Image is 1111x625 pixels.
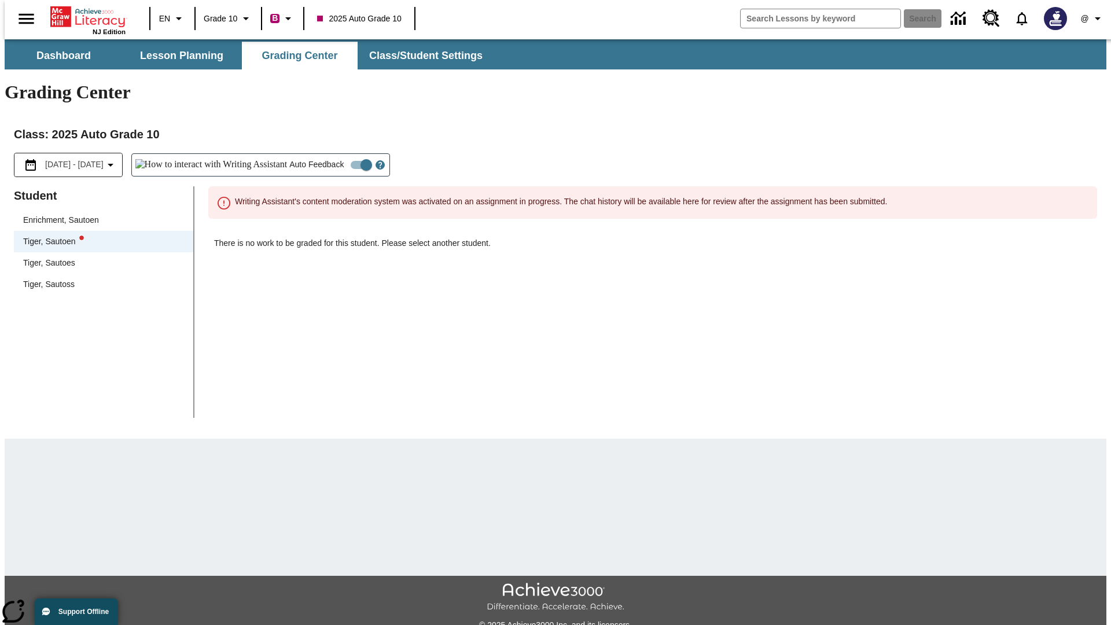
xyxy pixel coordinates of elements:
span: Grading Center [262,49,337,62]
div: Tiger, Sautoen [23,236,84,248]
span: B [272,11,278,25]
p: Writing Assistant's content moderation system was activated on an assignment in progress. The cha... [235,196,1088,207]
span: Lesson Planning [140,49,223,62]
div: Enrichment, Sautoen [23,214,99,226]
svg: Collapse Date Range Filter [104,158,117,172]
button: Grade: Grade 10, Select a grade [199,8,257,29]
span: @ [1080,13,1088,25]
div: Tiger, Sautoenwriting assistant alert [14,231,193,252]
img: Avatar [1044,7,1067,30]
button: Support Offline [35,598,118,625]
div: Tiger, Sautoes [23,257,75,269]
span: EN [159,13,170,25]
svg: writing assistant alert [79,236,84,240]
button: Boost Class color is violet red. Change class color [266,8,300,29]
span: [DATE] - [DATE] [45,159,104,171]
a: Data Center [944,3,976,35]
span: Dashboard [36,49,91,62]
span: Support Offline [58,608,109,616]
div: Tiger, Sautoss [14,274,193,295]
button: Profile/Settings [1074,8,1111,29]
button: Dashboard [6,42,122,69]
button: Lesson Planning [124,42,240,69]
a: Home [50,5,126,28]
button: Class/Student Settings [360,42,492,69]
div: SubNavbar [5,42,493,69]
button: Select a new avatar [1037,3,1074,34]
div: Tiger, Sautoes [14,252,193,274]
span: Class/Student Settings [369,49,483,62]
button: Language: EN, Select a language [154,8,191,29]
h1: Grading Center [5,82,1106,103]
h2: Class : 2025 Auto Grade 10 [14,125,1097,144]
button: Grading Center [242,42,358,69]
div: SubNavbar [5,39,1106,69]
span: 2025 Auto Grade 10 [317,13,401,25]
button: Open Help for Writing Assistant [371,154,389,176]
p: There is no work to be graded for this student. Please select another student. [214,237,1097,258]
span: Auto Feedback [289,159,344,171]
div: Tiger, Sautoss [23,278,75,291]
p: Student [14,186,193,205]
a: Resource Center, Will open in new tab [976,3,1007,34]
span: NJ Edition [93,28,126,35]
span: Grade 10 [204,13,237,25]
img: How to interact with Writing Assistant [135,159,288,171]
input: search field [741,9,900,28]
div: Enrichment, Sautoen [14,209,193,231]
button: Open side menu [9,2,43,36]
button: Select the date range menu item [19,158,117,172]
img: Achieve3000 Differentiate Accelerate Achieve [487,583,624,612]
a: Notifications [1007,3,1037,34]
div: Home [50,4,126,35]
